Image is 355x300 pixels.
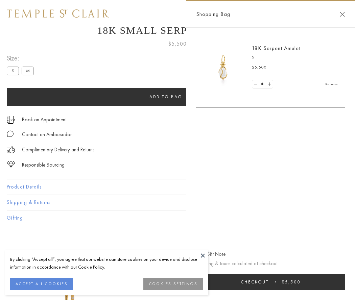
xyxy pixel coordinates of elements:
label: S [7,67,19,75]
span: $5,500 [252,64,267,71]
button: Checkout $5,500 [196,274,345,290]
p: S [252,54,338,61]
button: ACCEPT ALL COOKIES [10,278,73,290]
h1: 18K Small Serpent Amulet [7,25,348,36]
img: MessageIcon-01_2.svg [7,130,14,137]
span: Add to bag [149,94,183,100]
div: By clicking “Accept all”, you agree that our website can store cookies on your device and disclos... [10,255,203,271]
img: P51836-E11SERPPV [203,47,243,88]
div: Contact an Ambassador [22,130,72,139]
button: Add to bag [7,88,325,106]
button: Product Details [7,179,348,195]
span: Shopping Bag [196,10,230,19]
a: 18K Serpent Amulet [252,45,301,52]
span: Size: [7,53,37,64]
p: Complimentary Delivery and Returns [22,146,94,154]
img: icon_appointment.svg [7,116,15,124]
button: Add Gift Note [196,250,226,258]
span: Checkout [241,279,269,285]
button: COOKIES SETTINGS [143,278,203,290]
img: Temple St. Clair [7,9,109,18]
div: Responsible Sourcing [22,161,65,169]
h3: You May Also Like [17,250,338,261]
img: icon_sourcing.svg [7,161,15,168]
img: icon_delivery.svg [7,146,15,154]
span: $5,500 [168,40,187,48]
label: M [22,67,34,75]
a: Set quantity to 0 [252,80,259,89]
p: Shipping & taxes calculated at checkout [196,259,345,268]
a: Remove [325,80,338,88]
button: Shipping & Returns [7,195,348,210]
button: Gifting [7,210,348,226]
button: Close Shopping Bag [340,12,345,17]
a: Book an Appointment [22,116,67,123]
span: $5,500 [282,279,301,285]
a: Set quantity to 2 [266,80,273,89]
